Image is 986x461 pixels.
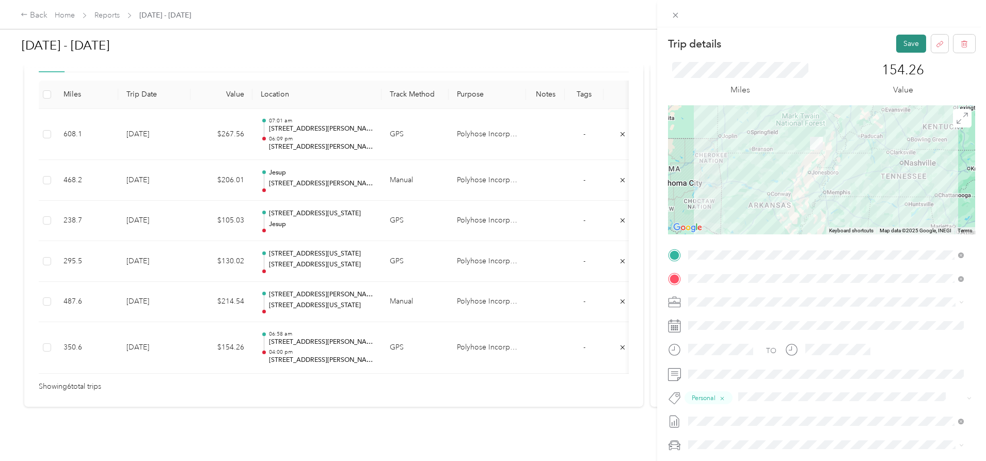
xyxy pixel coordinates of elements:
button: Save [896,35,926,53]
button: Personal [685,391,733,404]
span: Map data ©2025 Google, INEGI [880,228,951,233]
p: Trip details [668,37,721,51]
button: Keyboard shortcuts [829,227,873,234]
div: TO [766,345,776,356]
a: Terms (opens in new tab) [958,228,972,233]
iframe: Everlance-gr Chat Button Frame [928,403,986,461]
span: Personal [692,393,715,403]
p: 154.26 [882,62,924,78]
p: Value [893,84,913,97]
img: Google [671,221,705,234]
p: Miles [730,84,750,97]
a: Open this area in Google Maps (opens a new window) [671,221,705,234]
